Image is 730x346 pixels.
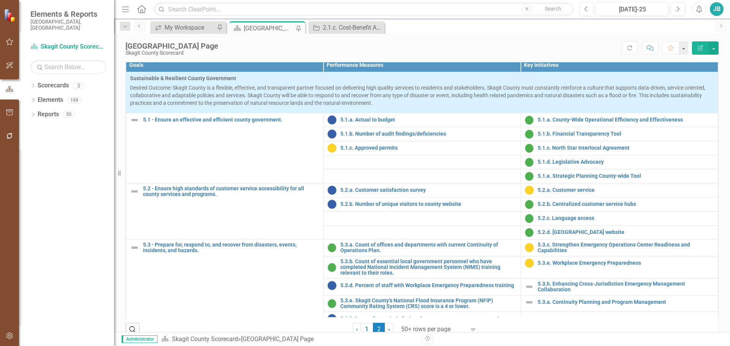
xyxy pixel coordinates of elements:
a: 5.2 - Ensure high standards of customer service accessibility for all county services and programs. [143,186,319,197]
a: 5.2.a. Customer service [538,187,714,193]
a: Reports [38,110,59,119]
div: My Workspace [165,23,215,32]
img: On Target [525,130,534,139]
span: 2 [373,323,385,336]
td: Double-Click to Edit Right Click for Context Menu [521,113,718,127]
div: » [161,335,416,344]
td: Double-Click to Edit Right Click for Context Menu [521,183,718,197]
a: 5.2.b. Number of unique visitors to county website [340,201,517,207]
a: 5.1.a. Actual to budget [340,117,517,123]
a: My Workspace [152,23,215,32]
a: Scorecards [38,81,69,90]
div: [GEOGRAPHIC_DATA] Page [125,42,218,50]
a: 5.3.d. Percent of staff with Workplace Emergency Preparedness training [340,283,517,288]
button: Search [534,4,572,14]
img: No Information [327,200,336,209]
a: 5.1.a. County-Wide Operational Efficiency and Effectiveness [538,117,714,123]
img: On Target [525,115,534,125]
img: No Information [327,186,336,195]
img: Not Defined [130,187,139,196]
div: 2.1.c. Cost-Benefit Analysis on Office Reconfigurations [323,23,382,32]
div: [GEOGRAPHIC_DATA] Page [241,335,314,343]
td: Double-Click to Edit Right Click for Context Menu [324,197,521,211]
a: 5.3.e. Workplace Emergency Preparedness [538,260,714,266]
td: Double-Click to Edit Right Click for Context Menu [521,127,718,141]
td: Double-Click to Edit Right Click for Context Menu [521,141,718,155]
a: 5.2.d. [GEOGRAPHIC_DATA] website [538,229,714,235]
a: 1 [361,323,373,336]
img: On Target [525,144,534,153]
div: Skagit County Scorecard [125,50,218,56]
img: Not Defined [130,115,139,125]
span: Administrator [122,335,157,343]
img: ClearPoint Strategy [4,8,17,22]
td: Double-Click to Edit Right Click for Context Menu [521,256,718,278]
img: Caution [525,186,534,195]
img: On Target [525,228,534,237]
img: Not Defined [525,298,534,307]
a: 5.1.c. North Star Interlocal Agreement [538,145,714,151]
a: 5.1.b. Financial Transparency Tool [538,131,714,137]
small: [GEOGRAPHIC_DATA], [GEOGRAPHIC_DATA] [30,19,106,31]
img: No Information [327,115,336,125]
img: On Target [327,299,336,308]
td: Double-Click to Edit Right Click for Context Menu [521,169,718,183]
input: Search Below... [30,60,106,74]
td: Double-Click to Edit Right Click for Context Menu [126,183,324,239]
td: Double-Click to Edit Right Click for Context Menu [521,197,718,211]
span: Sustainable & Resilient County Government [130,74,714,82]
a: 5.3.c. Strengthen Emergency Operations Center Readiness and Capabilities [538,242,714,254]
div: 199 [67,97,82,103]
a: Elements [38,96,63,104]
img: On Target [327,263,336,272]
div: 50 [63,111,75,118]
img: On Target [327,243,336,252]
button: [DATE]-25 [596,2,669,16]
td: Double-Click to Edit Right Click for Context Menu [324,256,521,278]
img: Not Defined [525,282,534,291]
span: ‹ [356,325,358,333]
td: Double-Click to Edit Right Click for Context Menu [324,312,521,326]
a: 5.2.b. Centralized customer service hubs [538,201,714,207]
img: Caution [327,144,336,153]
img: No Information [327,281,336,290]
span: Elements & Reports [30,9,106,19]
img: On Target [525,214,534,223]
a: 5.1.d. Legislative Advocacy [538,159,714,165]
a: Skagit County Scorecard [30,43,106,51]
td: Double-Click to Edit Right Click for Context Menu [324,183,521,197]
a: 5.3.f. Count of cross jurisdictional emergency management exercises. [340,316,517,322]
a: 5.2.c. Language access [538,215,714,221]
a: 5.2.a. Customer satisfaction survey [340,187,517,193]
td: Double-Click to Edit Right Click for Context Menu [126,113,324,183]
img: Caution [525,259,534,268]
a: 5.3.a. Continuity Planning and Program Management [538,299,714,305]
a: 5.3.b. Count of essential local government personnel who have completed National Incident Managem... [340,259,517,276]
img: Not Defined [130,243,139,252]
a: 5.1.b. Number of audit findings/deficiencies [340,131,517,137]
td: Double-Click to Edit [126,72,718,113]
td: Double-Click to Edit Right Click for Context Menu [324,239,521,256]
td: Double-Click to Edit Right Click for Context Menu [521,225,718,239]
td: Double-Click to Edit Right Click for Context Menu [521,155,718,169]
p: Desired Outcome: Skagit County is a flexible, effective, and transparent partner focused on deliv... [130,84,714,107]
a: 2.1.c. Cost-Benefit Analysis on Office Reconfigurations [310,23,382,32]
img: On Target [525,172,534,181]
td: Double-Click to Edit Right Click for Context Menu [521,211,718,225]
td: Double-Click to Edit Right Click for Context Menu [521,295,718,312]
a: 5.1.c. Approved permits [340,145,517,151]
td: Double-Click to Edit Right Click for Context Menu [521,239,718,256]
img: On Target [525,158,534,167]
a: 5.1.e. Strategic Planning County-wide Tool [538,173,714,179]
td: Double-Click to Edit Right Click for Context Menu [324,141,521,155]
a: 5.1 - Ensure an effective and efficient county government. [143,117,319,123]
a: 5.3.a. Count of offices and departments with current Continuity of Operations Plan. [340,242,517,254]
div: [DATE]-25 [598,5,666,14]
img: On Target [525,200,534,209]
a: 5.3.h. Enhancing Cross-Jurisdiction Emergency Management Collaboration [538,281,714,293]
button: JB [710,2,724,16]
td: Double-Click to Edit Right Click for Context Menu [324,295,521,312]
input: Search ClearPoint... [154,3,574,16]
td: Double-Click to Edit Right Click for Context Menu [324,278,521,295]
